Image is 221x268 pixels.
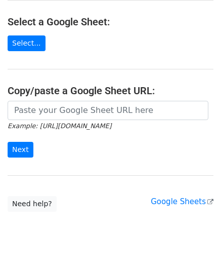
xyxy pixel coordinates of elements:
[8,142,33,158] input: Next
[8,196,57,212] a: Need help?
[8,122,111,130] small: Example: [URL][DOMAIN_NAME]
[170,219,221,268] iframe: Chat Widget
[151,197,213,206] a: Google Sheets
[8,85,213,97] h4: Copy/paste a Google Sheet URL:
[8,35,46,51] a: Select...
[8,101,208,120] input: Paste your Google Sheet URL here
[8,16,213,28] h4: Select a Google Sheet:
